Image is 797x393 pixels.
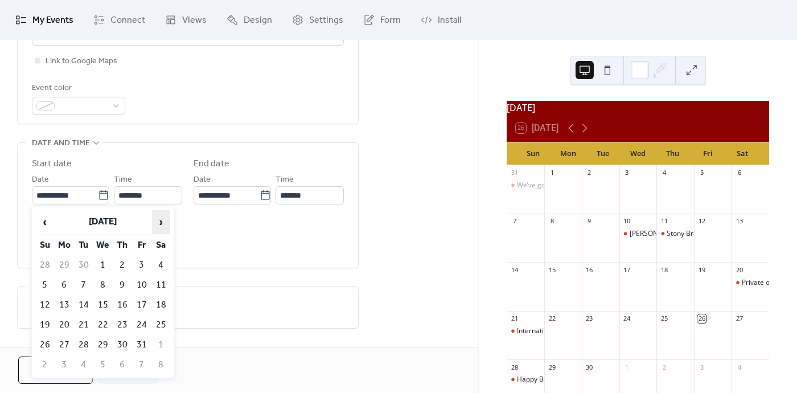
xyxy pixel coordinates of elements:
[133,236,151,255] th: Fr
[182,14,207,27] span: Views
[548,169,556,177] div: 1
[153,211,170,234] span: ›
[36,256,54,275] td: 28
[510,169,519,177] div: 31
[732,278,769,288] div: Private off-site
[133,276,151,294] td: 10
[742,278,788,288] div: Private off-site
[75,355,93,374] td: 4
[32,173,49,187] span: Date
[697,217,706,226] div: 12
[380,14,401,27] span: Form
[55,256,73,275] td: 29
[133,316,151,334] td: 24
[36,355,54,374] td: 2
[284,5,352,35] a: Settings
[32,81,123,95] div: Event color
[157,5,215,35] a: Views
[585,217,594,226] div: 9
[113,335,132,354] td: 30
[660,217,668,226] div: 11
[585,363,594,371] div: 30
[667,229,755,239] div: Stony Brook Vertrans Home
[113,276,132,294] td: 9
[412,5,470,35] a: Install
[697,265,706,274] div: 19
[507,326,544,336] div: International Day of Peace
[75,316,93,334] td: 21
[438,14,461,27] span: Install
[32,14,73,27] span: My Events
[75,296,93,314] td: 14
[94,355,112,374] td: 5
[507,375,544,384] div: Happy Birthday --private event at Pindar
[113,316,132,334] td: 23
[621,142,655,165] div: Wed
[697,314,706,323] div: 26
[113,355,132,374] td: 6
[152,316,170,334] td: 25
[194,157,229,171] div: End date
[697,363,706,371] div: 3
[623,169,631,177] div: 3
[18,357,93,384] button: Cancel
[75,236,93,255] th: Tu
[619,229,657,239] div: Dan's Power Women of the East End
[55,210,151,235] th: [DATE]
[656,229,694,239] div: Stony Brook Vertrans Home
[507,181,544,190] div: We’ve got it all going on— All summer long! ☀️
[75,335,93,354] td: 28
[133,256,151,275] td: 3
[133,355,151,374] td: 7
[152,355,170,374] td: 8
[735,363,743,371] div: 4
[218,5,281,35] a: Design
[355,5,409,35] a: Form
[113,296,132,314] td: 16
[94,276,112,294] td: 8
[152,236,170,255] th: Sa
[623,314,631,323] div: 24
[585,265,594,274] div: 16
[152,256,170,275] td: 4
[94,256,112,275] td: 1
[735,217,743,226] div: 13
[585,169,594,177] div: 2
[507,101,769,114] div: [DATE]
[75,276,93,294] td: 7
[55,335,73,354] td: 27
[510,363,519,371] div: 28
[548,363,556,371] div: 29
[548,314,556,323] div: 22
[517,181,664,190] div: We’ve got it all going on— All summer long! ☀️
[660,265,668,274] div: 18
[244,14,272,27] span: Design
[725,142,760,165] div: Sat
[110,14,145,27] span: Connect
[36,276,54,294] td: 5
[510,265,519,274] div: 14
[75,256,93,275] td: 30
[697,169,706,177] div: 5
[133,335,151,354] td: 31
[276,173,294,187] span: Time
[36,335,54,354] td: 26
[113,236,132,255] th: Th
[548,265,556,274] div: 15
[690,142,725,165] div: Fri
[510,217,519,226] div: 7
[46,55,117,68] span: Link to Google Maps
[517,375,692,384] div: Happy Birthday --private event at [GEOGRAPHIC_DATA]
[550,142,585,165] div: Mon
[36,211,54,234] span: ‹
[548,217,556,226] div: 8
[85,5,154,35] a: Connect
[94,316,112,334] td: 22
[55,316,73,334] td: 20
[152,335,170,354] td: 1
[660,169,668,177] div: 4
[55,296,73,314] td: 13
[36,296,54,314] td: 12
[94,236,112,255] th: We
